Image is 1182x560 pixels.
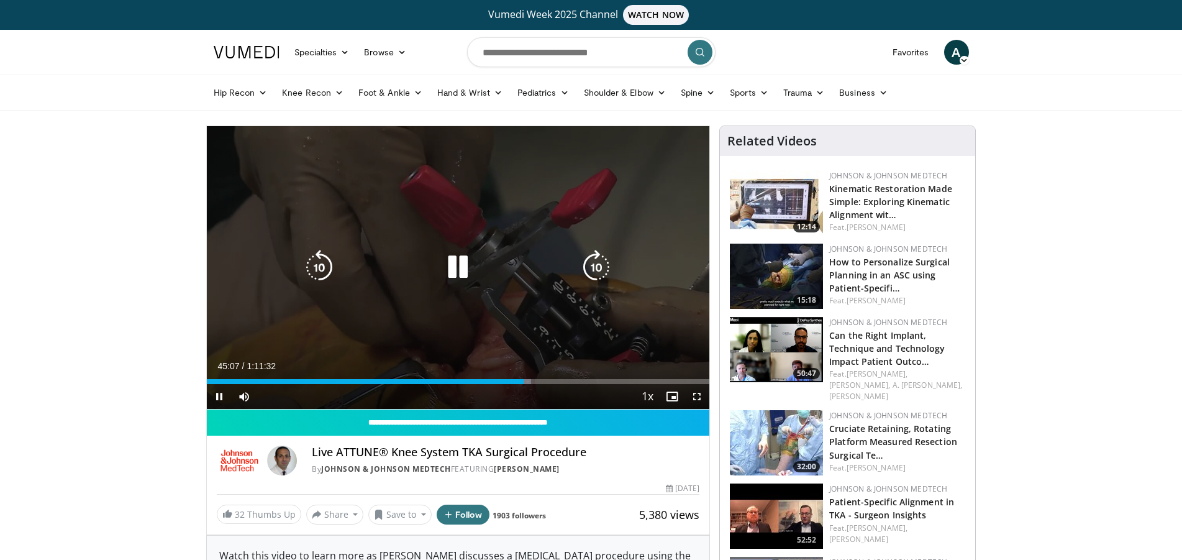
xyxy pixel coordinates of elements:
a: [PERSON_NAME], [847,523,907,533]
div: Feat. [829,369,965,402]
a: Sports [722,80,776,105]
a: Johnson & Johnson MedTech [829,484,947,494]
a: [PERSON_NAME] [847,295,906,306]
a: [PERSON_NAME] [829,534,888,544]
h4: Live ATTUNE® Knee System TKA Surgical Procedure [312,446,699,459]
div: Feat. [829,295,965,306]
span: / [242,361,245,371]
a: Cruciate Retaining, Rotating Platform Measured Resection Surgical Te… [829,423,957,461]
button: Save to [368,505,432,525]
a: Johnson & Johnson MedTech [829,410,947,421]
a: Shoulder & Elbow [576,80,673,105]
a: Trauma [776,80,832,105]
a: Vumedi Week 2025 ChannelWATCH NOW [216,5,967,25]
a: Johnson & Johnson MedTech [829,317,947,328]
a: Patient-Specific Alignment in TKA - Surgeon Insights [829,496,954,521]
img: 472a121b-35d4-4ec2-8229-75e8a36cd89a.150x105_q85_crop-smart_upscale.jpg [730,244,823,309]
a: A. [PERSON_NAME], [893,380,963,390]
button: Share [306,505,364,525]
a: [PERSON_NAME], [847,369,907,379]
span: WATCH NOW [623,5,689,25]
span: 52:52 [793,535,820,546]
a: How to Personalize Surgical Planning in an ASC using Patient-Specifi… [829,256,950,294]
a: Kinematic Restoration Made Simple: Exploring Kinematic Alignment wit… [829,183,952,221]
span: 1:11:32 [247,361,276,371]
h4: Related Videos [727,134,817,149]
div: Feat. [829,222,965,233]
span: 32:00 [793,461,820,472]
span: 32 [235,508,245,520]
img: 0a19414f-c93e-42e1-9beb-a6a712649a1a.150x105_q85_crop-smart_upscale.jpg [730,484,823,549]
a: Can the Right Implant, Technique and Technology Impact Patient Outco… [829,329,945,367]
a: Browse [357,40,414,65]
a: 15:18 [730,244,823,309]
img: VuMedi Logo [214,46,280,58]
a: Hand & Wrist [430,80,510,105]
img: Avatar [267,446,297,475]
a: Favorites [885,40,937,65]
a: Pediatrics [510,80,576,105]
img: Johnson & Johnson MedTech [217,446,263,475]
button: Enable picture-in-picture mode [660,384,684,409]
button: Mute [232,384,257,409]
a: Johnson & Johnson MedTech [829,244,947,254]
a: [PERSON_NAME] [847,462,906,473]
span: 45:07 [218,361,240,371]
a: 32:00 [730,410,823,475]
a: Johnson & Johnson MedTech [321,464,451,474]
button: Follow [437,505,490,525]
div: [DATE] [666,483,699,494]
span: 5,380 views [639,507,699,522]
span: 12:14 [793,221,820,232]
span: 50:47 [793,368,820,379]
div: Progress Bar [207,379,710,384]
a: Hip Recon [206,80,275,105]
a: 12:14 [730,170,823,236]
button: Playback Rate [635,384,660,409]
a: [PERSON_NAME] [494,464,560,474]
a: 32 Thumbs Up [217,505,301,524]
div: By FEATURING [312,464,699,475]
a: Business [832,80,895,105]
span: 15:18 [793,295,820,306]
button: Pause [207,384,232,409]
a: 52:52 [730,484,823,549]
a: [PERSON_NAME], [829,380,890,390]
a: Knee Recon [275,80,351,105]
img: d2f1f5c7-4d42-4b3c-8b00-625fa3d8e1f2.150x105_q85_crop-smart_upscale.jpg [730,170,823,236]
video-js: Video Player [207,126,710,410]
a: Foot & Ankle [351,80,430,105]
img: f0e07374-00cf-42d7-9316-c92f04c59ece.150x105_q85_crop-smart_upscale.jpg [730,410,823,475]
a: A [944,40,969,65]
a: Johnson & Johnson MedTech [829,170,947,181]
a: Specialties [287,40,357,65]
a: [PERSON_NAME] [829,391,888,402]
a: 1903 followers [493,510,546,521]
img: b5400aea-374e-4711-be01-d494341b958b.png.150x105_q85_crop-smart_upscale.png [730,317,823,382]
div: Feat. [829,523,965,545]
button: Fullscreen [684,384,709,409]
input: Search topics, interventions [467,37,716,67]
a: 50:47 [730,317,823,382]
div: Feat. [829,462,965,474]
a: [PERSON_NAME] [847,222,906,232]
a: Spine [673,80,722,105]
